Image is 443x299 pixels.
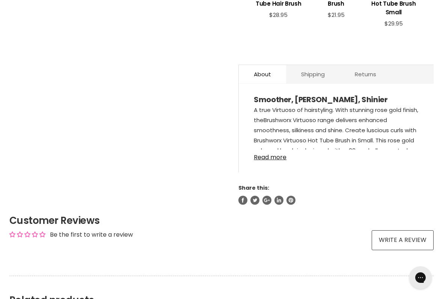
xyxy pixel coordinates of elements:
[238,184,434,205] aside: Share this:
[269,11,288,19] span: $28.95
[328,11,345,19] span: $21.95
[372,230,434,250] a: Write a review
[384,20,403,27] span: $29.95
[9,214,434,227] h2: Customer Reviews
[405,264,435,291] iframe: Gorgias live chat messenger
[239,65,286,83] a: About
[254,149,419,161] a: Read more
[238,184,269,192] span: Share this:
[264,116,291,124] span: Brushworx
[286,65,340,83] a: Shipping
[50,231,133,239] div: Be the first to write a review
[254,94,387,105] strong: Smoother, [PERSON_NAME], Shinier
[254,105,419,198] p: A true Virtuoso of hairstyling. With stunning rose gold finish, the Virtuoso range delivers enhan...
[9,230,45,239] div: Average rating is 0.00 stars
[340,65,391,83] a: Returns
